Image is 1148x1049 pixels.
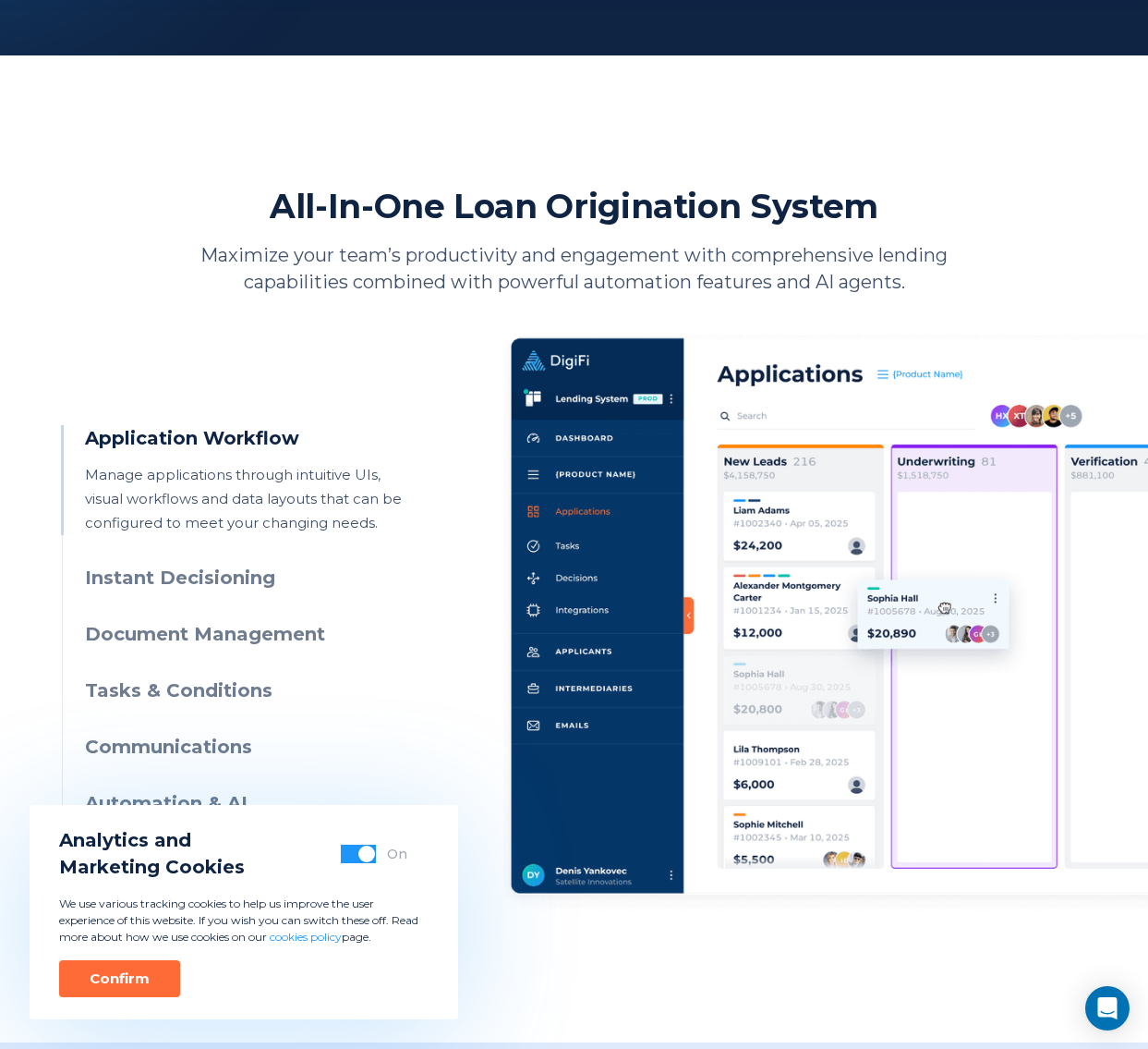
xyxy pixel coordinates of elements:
[270,185,878,227] h2: All-In-One Loan Origination System
[85,621,420,648] h3: Document Management
[1085,986,1130,1031] div: Open Intercom Messenger
[85,565,420,592] h3: Instant Decisioning
[85,425,420,452] h3: Application Workflow
[173,242,976,296] p: Maximize your team’s productivity and engagement with comprehensive lending capabilities combined...
[85,463,420,535] p: Manage applications through intuitive UIs, visual workflows and data layouts that can be configur...
[59,854,245,881] span: Marketing Cookies
[85,790,420,817] h3: Automation & AI
[90,970,150,988] div: Confirm
[59,827,245,854] span: Analytics and
[59,896,429,945] p: We use various tracking cookies to help us improve the user experience of this website. If you wi...
[270,930,342,944] a: cookies policy
[59,960,180,997] button: Confirm
[387,845,407,863] div: On
[85,734,420,761] h3: Communications
[85,677,420,704] h3: Tasks & Conditions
